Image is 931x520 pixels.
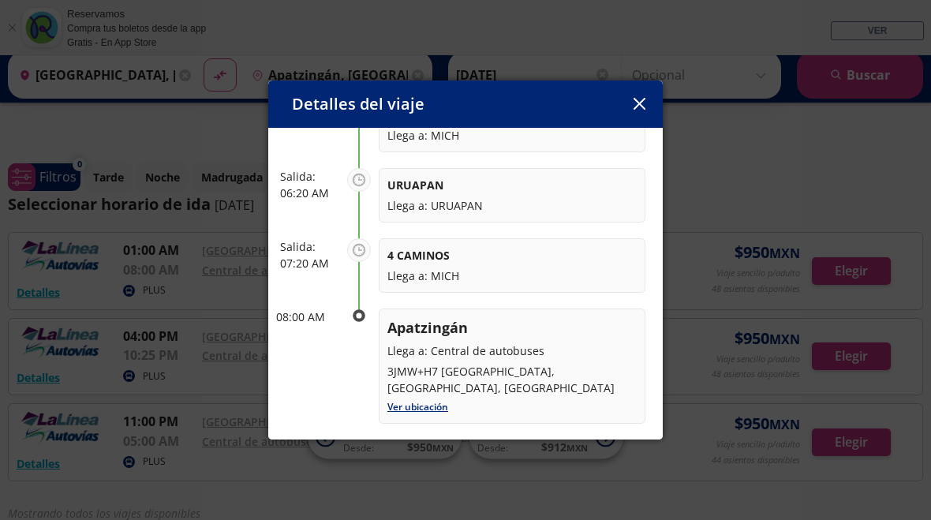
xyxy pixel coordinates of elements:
[387,197,637,214] p: Llega a: URUAPAN
[280,238,339,255] p: Salida:
[387,363,637,396] p: 3JMW+H7 [GEOGRAPHIC_DATA], [GEOGRAPHIC_DATA], [GEOGRAPHIC_DATA]
[387,247,637,264] p: 4 CAMINOS
[387,317,637,339] p: Apatzingán
[387,267,637,284] p: Llega a: MICH
[280,168,339,185] p: Salida:
[387,342,637,359] p: Llega a: Central de autobuses
[387,400,448,413] a: Ver ubicación
[280,185,339,201] p: 06:20 AM
[276,309,339,325] p: 08:00 AM
[292,92,424,116] p: Detalles del viaje
[387,127,637,144] p: Llega a: MICH
[280,255,339,271] p: 07:20 AM
[387,177,637,193] p: URUAPAN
